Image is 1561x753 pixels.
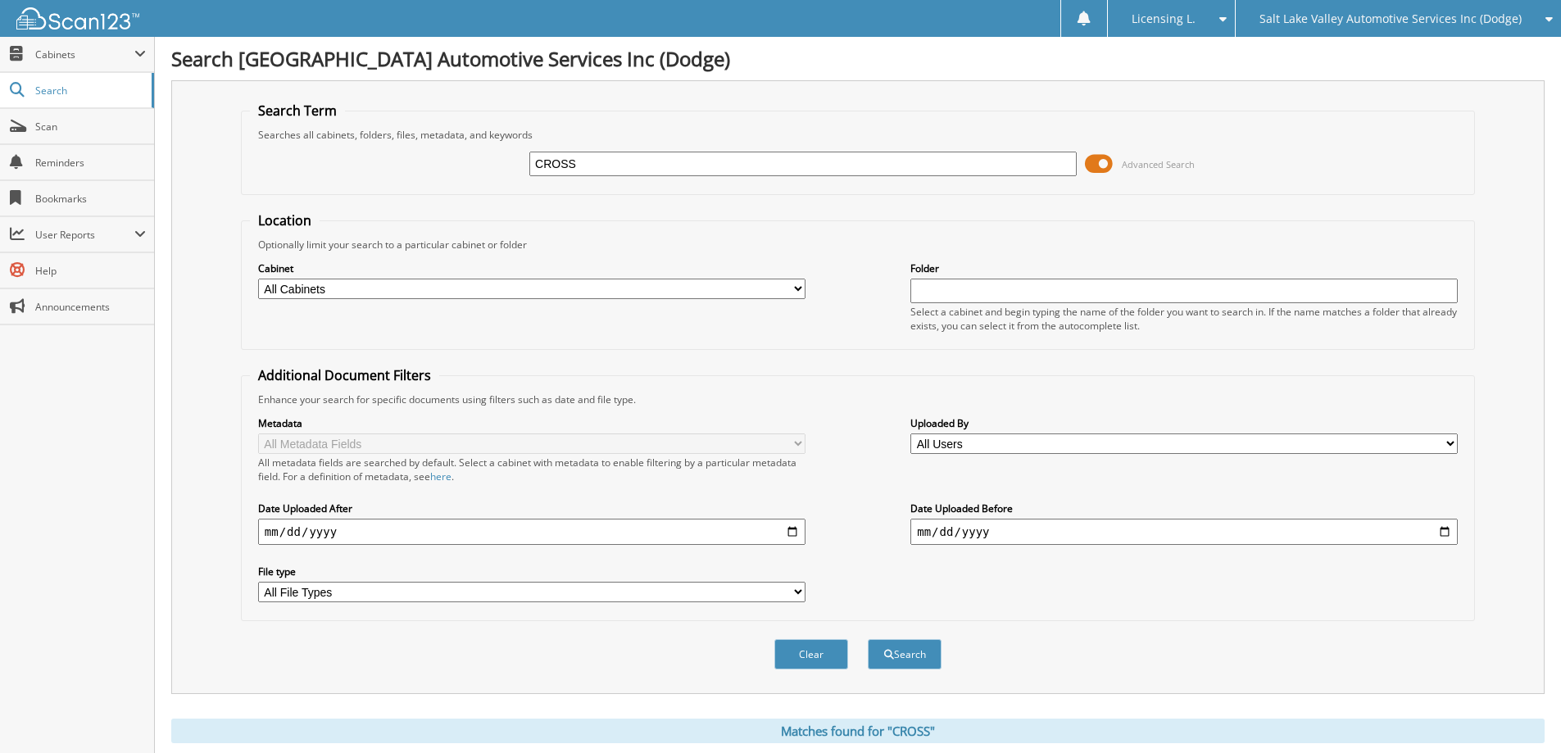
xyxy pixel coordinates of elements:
span: Search [35,84,143,98]
label: File type [258,565,805,578]
input: end [910,519,1458,545]
label: Cabinet [258,261,805,275]
div: Select a cabinet and begin typing the name of the folder you want to search in. If the name match... [910,305,1458,333]
button: Clear [774,639,848,669]
h1: Search [GEOGRAPHIC_DATA] Automotive Services Inc (Dodge) [171,45,1545,72]
label: Date Uploaded Before [910,501,1458,515]
span: Help [35,264,146,278]
legend: Location [250,211,320,229]
label: Date Uploaded After [258,501,805,515]
div: Optionally limit your search to a particular cabinet or folder [250,238,1466,252]
input: start [258,519,805,545]
div: Matches found for "CROSS" [171,719,1545,743]
label: Folder [910,261,1458,275]
span: Scan [35,120,146,134]
div: Searches all cabinets, folders, files, metadata, and keywords [250,128,1466,142]
div: All metadata fields are searched by default. Select a cabinet with metadata to enable filtering b... [258,456,805,483]
div: Enhance your search for specific documents using filters such as date and file type. [250,392,1466,406]
img: scan123-logo-white.svg [16,7,139,29]
span: Salt Lake Valley Automotive Services Inc (Dodge) [1259,14,1522,24]
label: Uploaded By [910,416,1458,430]
span: Advanced Search [1122,158,1195,170]
a: here [430,469,452,483]
legend: Search Term [250,102,345,120]
span: User Reports [35,228,134,242]
span: Reminders [35,156,146,170]
span: Cabinets [35,48,134,61]
span: Announcements [35,300,146,314]
span: Licensing L. [1132,14,1196,24]
label: Metadata [258,416,805,430]
button: Search [868,639,942,669]
span: Bookmarks [35,192,146,206]
legend: Additional Document Filters [250,366,439,384]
